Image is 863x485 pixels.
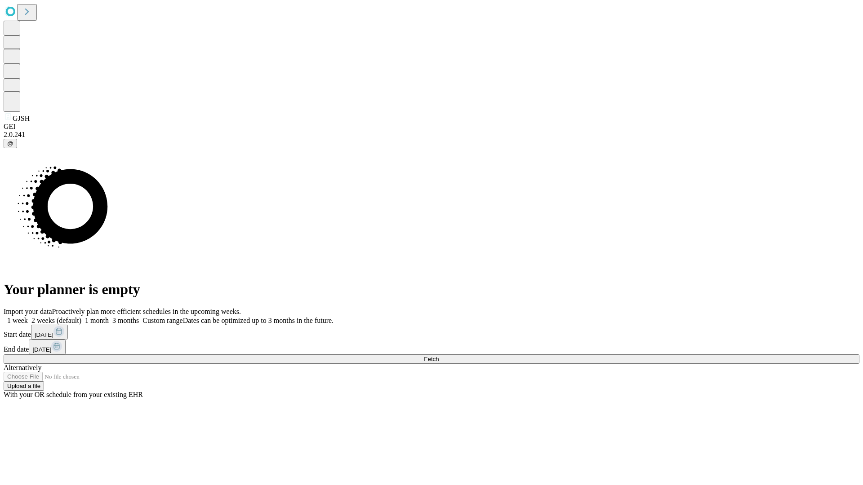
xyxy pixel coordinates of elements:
span: With your OR schedule from your existing EHR [4,391,143,398]
span: Import your data [4,308,52,315]
span: Alternatively [4,364,41,371]
span: 1 week [7,317,28,324]
h1: Your planner is empty [4,281,859,298]
span: GJSH [13,115,30,122]
div: 2.0.241 [4,131,859,139]
button: Fetch [4,354,859,364]
button: Upload a file [4,381,44,391]
button: [DATE] [29,339,66,354]
span: Proactively plan more efficient schedules in the upcoming weeks. [52,308,241,315]
button: @ [4,139,17,148]
button: [DATE] [31,325,68,339]
span: Fetch [424,356,439,362]
span: 2 weeks (default) [31,317,81,324]
span: 3 months [112,317,139,324]
div: Start date [4,325,859,339]
div: End date [4,339,859,354]
div: GEI [4,123,859,131]
span: Custom range [142,317,182,324]
span: @ [7,140,13,147]
span: 1 month [85,317,109,324]
span: [DATE] [35,331,53,338]
span: Dates can be optimized up to 3 months in the future. [183,317,334,324]
span: [DATE] [32,346,51,353]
